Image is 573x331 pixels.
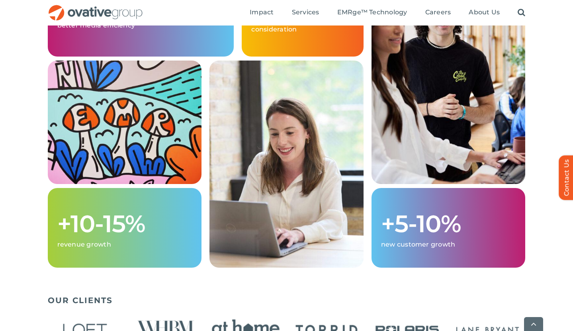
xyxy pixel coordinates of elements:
[57,22,225,29] p: better media efficiency
[425,8,451,16] span: Careers
[292,8,319,16] span: Services
[209,61,364,268] img: EMR – Grid 2
[48,296,526,305] h5: OUR CLIENTS
[48,4,143,12] a: OG_Full_horizontal_RGB
[292,8,319,17] a: Services
[425,8,451,17] a: Careers
[250,8,274,17] a: Impact
[250,8,274,16] span: Impact
[57,241,192,249] p: revenue growth
[48,61,202,184] img: EMR – Grid 1
[337,8,407,16] span: EMRge™ Technology
[337,8,407,17] a: EMRge™ Technology
[381,211,516,237] h1: +5-10%
[251,18,354,33] p: life in brand awareness and consideration
[57,211,192,237] h1: +10-15%
[469,8,500,16] span: About Us
[518,8,525,17] a: Search
[469,8,500,17] a: About Us
[381,241,516,249] p: new customer growth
